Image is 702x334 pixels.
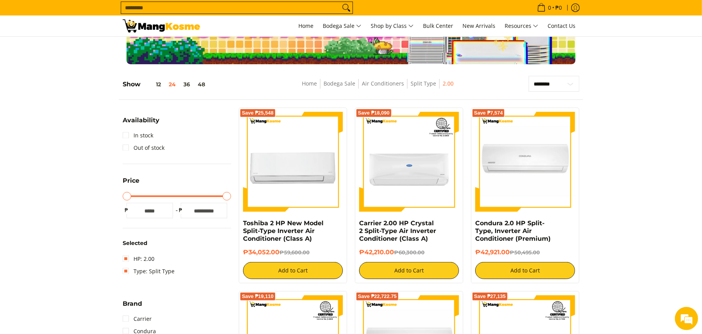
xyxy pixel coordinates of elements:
[419,15,457,36] a: Bulk Center
[127,4,146,22] div: Minimize live chat window
[324,80,355,87] a: Bodega Sale
[123,142,164,154] a: Out of stock
[194,81,209,87] button: 48
[359,219,436,242] a: Carrier 2.00 HP Crystal 2 Split-Type Air Inverter Conditioner (Class A)
[423,22,453,29] span: Bulk Center
[243,262,343,279] button: Add to Cart
[140,81,165,87] button: 12
[123,301,142,313] summary: Open
[243,219,324,242] a: Toshiba 2 HP New Model Split-Type Inverter Air Conditioner (Class A)
[367,15,418,36] a: Shop by Class
[279,249,310,255] del: ₱59,600.00
[123,206,130,214] span: ₱
[548,22,575,29] span: Contact Us
[554,5,563,10] span: ₱0
[547,5,552,10] span: 0
[123,178,139,190] summary: Open
[123,129,153,142] a: In stock
[394,249,425,255] del: ₱60,300.00
[443,79,454,89] span: 2.00
[340,2,353,14] button: Search
[4,211,147,238] textarea: Type your message and hit 'Enter'
[475,248,575,256] h6: ₱42,921.00
[362,80,404,87] a: Air Conditioners
[535,3,564,12] span: •
[242,294,274,299] span: Save ₱19,110
[40,43,130,53] div: Chat with us now
[474,111,503,115] span: Save ₱7,574
[298,22,313,29] span: Home
[510,249,540,255] del: ₱50,495.00
[319,15,365,36] a: Bodega Sale
[358,294,397,299] span: Save ₱22,722.75
[475,262,575,279] button: Add to Cart
[243,248,343,256] h6: ₱34,052.00
[123,240,231,247] h6: Selected
[475,219,551,242] a: Condura 2.0 HP Split-Type, Inverter Air Conditioner (Premium)
[123,117,159,123] span: Availability
[505,21,538,31] span: Resources
[45,98,107,176] span: We're online!
[462,22,495,29] span: New Arrivals
[359,112,459,212] img: Carrier 2.00 HP Crystal 2 Split-Type Air Inverter Conditioner (Class A)
[359,248,459,256] h6: ₱42,210.00
[123,178,139,184] span: Price
[243,112,343,212] img: Toshiba 2 HP New Model Split-Type Inverter Air Conditioner (Class A)
[411,80,436,87] a: Split Type
[123,313,152,325] a: Carrier
[501,15,542,36] a: Resources
[208,15,579,36] nav: Main Menu
[123,301,142,307] span: Brand
[180,81,194,87] button: 36
[544,15,579,36] a: Contact Us
[359,262,459,279] button: Add to Cart
[252,79,503,96] nav: Breadcrumbs
[123,253,154,265] a: HP: 2.00
[323,21,361,31] span: Bodega Sale
[123,117,159,129] summary: Open
[177,206,185,214] span: ₱
[123,81,209,88] h5: Show
[358,111,390,115] span: Save ₱18,090
[302,80,317,87] a: Home
[475,112,575,212] img: condura-split-type-inverter-air-conditioner-class-b-full-view-mang-kosme
[242,111,274,115] span: Save ₱25,548
[165,81,180,87] button: 24
[123,19,200,33] img: Bodega Sale Aircon l Mang Kosme: Home Appliances Warehouse Sale Split Type
[459,15,499,36] a: New Arrivals
[371,21,414,31] span: Shop by Class
[294,15,317,36] a: Home
[123,265,175,277] a: Type: Split Type
[474,294,506,299] span: Save ₱27,135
